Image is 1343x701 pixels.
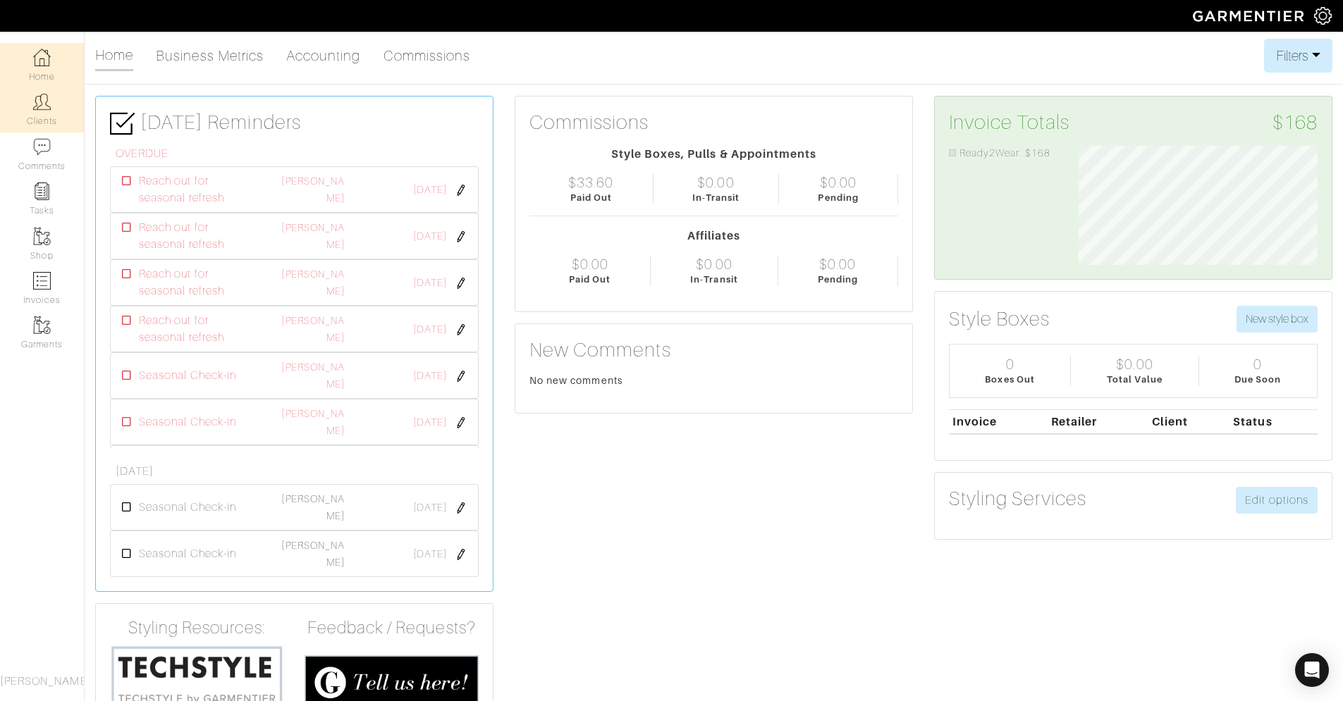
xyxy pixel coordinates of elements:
div: In-Transit [690,273,738,286]
h6: [DATE] [116,465,479,478]
span: Reach out for seasonal refresh [139,173,253,206]
div: Paid Out [570,191,612,204]
a: Commissions [384,42,471,70]
div: Total Value [1107,373,1163,386]
img: pen-cf24a1663064a2ec1b9c1bd2387e9de7a2fa800b781884d57f21acf72779bad2.png [455,371,467,382]
a: [PERSON_NAME] [281,175,345,204]
div: $0.00 [572,256,608,273]
div: $0.00 [819,256,856,273]
div: Open Intercom Messenger [1295,653,1329,687]
a: [PERSON_NAME] [281,222,345,250]
span: [DATE] [413,547,447,562]
div: $0.00 [1116,356,1153,373]
span: Seasonal Check-in [139,545,236,562]
img: pen-cf24a1663064a2ec1b9c1bd2387e9de7a2fa800b781884d57f21acf72779bad2.png [455,549,467,560]
img: reminder-icon-8004d30b9f0a5d33ae49ab947aed9ed385cf756f9e5892f1edd6e32f2345188e.png [33,182,51,200]
a: Accounting [286,42,361,70]
a: [PERSON_NAME] [281,361,345,390]
img: comment-icon-a0a6a9ef722e966f86d9cbdc48e553b5cf19dbc54f86b18d962a5391bc8f6eb6.png [33,138,51,156]
img: garments-icon-b7da505a4dc4fd61783c78ac3ca0ef83fa9d6f193b1c9dc38574b1d14d53ca28.png [33,228,51,245]
button: New style box [1237,306,1318,333]
span: Reach out for seasonal refresh [139,219,253,253]
div: Style Boxes, Pulls & Appointments [529,146,898,163]
li: Ready2Wear: $168 [949,146,1057,161]
img: gear-icon-white-bd11855cb880d31180b6d7d6211b90ccbf57a29d726f0c71d8c61bd08dd39cc2.png [1314,7,1332,25]
span: Seasonal Check-in [139,367,236,384]
div: Affiliates [529,228,898,244]
a: Home [95,41,133,71]
a: [PERSON_NAME] [281,540,345,568]
img: garmentier-logo-header-white-b43fb05a5012e4ada735d5af1a66efaba907eab6374d6393d1fbf88cb4ef424d.png [1186,4,1314,28]
span: [DATE] [413,182,447,198]
h6: OVERDUE [116,147,479,161]
h3: Styling Services [949,487,1086,511]
div: Pending [818,191,858,204]
span: [DATE] [413,275,447,291]
div: $0.00 [820,174,857,191]
span: $168 [1273,111,1318,135]
a: Edit options [1236,487,1318,514]
div: In-Transit [692,191,740,204]
a: Business Metrics [156,42,264,70]
th: Client [1149,409,1230,434]
div: No new comments [529,373,898,387]
h3: Commissions [529,111,649,135]
th: Invoice [949,409,1048,434]
img: check-box-icon-36a4915ff3ba2bd8f6e4f29bc755bb66becd62c870f447fc0dd1365fcfddab58.png [110,111,135,136]
span: [DATE] [413,500,447,516]
span: [DATE] [413,415,447,430]
span: Reach out for seasonal refresh [139,266,253,299]
img: clients-icon-6bae9207a08558b7cb47a8932f037763ab4055f8c8b6bfacd5dc20c3e0201464.png [33,93,51,111]
img: pen-cf24a1663064a2ec1b9c1bd2387e9de7a2fa800b781884d57f21acf72779bad2.png [455,502,467,514]
div: 0 [1006,356,1014,373]
img: pen-cf24a1663064a2ec1b9c1bd2387e9de7a2fa800b781884d57f21acf72779bad2.png [455,231,467,242]
div: Pending [818,273,858,286]
h3: Invoice Totals [949,111,1318,135]
button: Filters [1264,39,1332,73]
img: orders-icon-0abe47150d42831381b5fb84f609e132dff9fe21cb692f30cb5eec754e2cba89.png [33,272,51,290]
span: [DATE] [413,322,447,337]
img: pen-cf24a1663064a2ec1b9c1bd2387e9de7a2fa800b781884d57f21acf72779bad2.png [455,417,467,428]
img: garments-icon-b7da505a4dc4fd61783c78ac3ca0ef83fa9d6f193b1c9dc38574b1d14d53ca28.png [33,316,51,334]
div: $33.60 [568,174,613,191]
h3: [DATE] Reminders [110,111,479,136]
span: Reach out for seasonal refresh [139,312,253,346]
span: [DATE] [413,368,447,384]
img: pen-cf24a1663064a2ec1b9c1bd2387e9de7a2fa800b781884d57f21acf72779bad2.png [455,185,467,196]
a: [PERSON_NAME] [281,493,345,521]
div: $0.00 [697,174,734,191]
div: Paid Out [569,273,611,286]
div: Due Soon [1234,373,1281,386]
img: dashboard-icon-dbcd8f5a0b271acd01030246c82b418ddd0df26cd7fceb0bd07c9910d44c42f6.png [33,49,51,66]
div: $0.00 [696,256,732,273]
h4: Styling Resources: [110,618,283,638]
a: [PERSON_NAME] [281,268,345,297]
img: pen-cf24a1663064a2ec1b9c1bd2387e9de7a2fa800b781884d57f21acf72779bad2.png [455,324,467,335]
img: pen-cf24a1663064a2ec1b9c1bd2387e9de7a2fa800b781884d57f21acf72779bad2.png [455,278,467,289]
h3: New Comments [529,338,898,362]
a: [PERSON_NAME] [281,408,345,436]
div: 0 [1253,356,1262,373]
th: Status [1230,409,1318,434]
a: [PERSON_NAME] [281,315,345,343]
span: [DATE] [413,229,447,244]
span: Seasonal Check-in [139,414,236,430]
th: Retailer [1048,409,1149,434]
span: Seasonal Check-in [139,499,236,516]
div: Boxes Out [985,373,1034,386]
h3: Style Boxes [949,307,1050,331]
h4: Feedback / Requests? [305,618,478,638]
